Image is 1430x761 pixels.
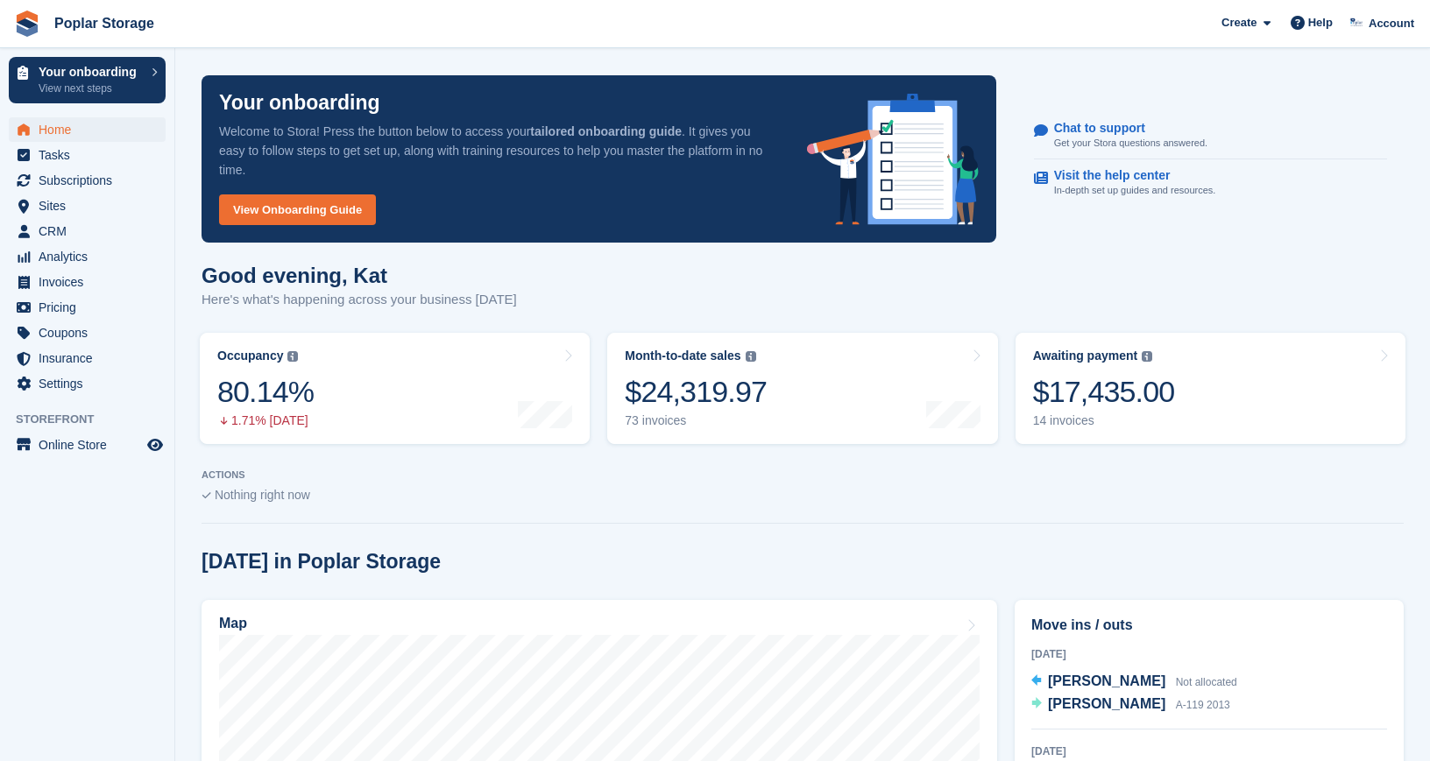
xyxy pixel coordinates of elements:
p: Your onboarding [39,66,143,78]
span: Not allocated [1176,676,1237,688]
img: Kat Palmer [1349,14,1366,32]
span: Account [1369,15,1414,32]
div: [DATE] [1031,646,1387,662]
div: [DATE] [1031,743,1387,759]
a: menu [9,321,166,345]
div: 14 invoices [1033,413,1175,428]
h2: Move ins / outs [1031,615,1387,636]
img: stora-icon-8386f47178a22dfd0bd8f6a31ec36ba5ce8667c1dd55bd0f319d3a0aa187defe.svg [14,11,40,37]
div: $17,435.00 [1033,374,1175,410]
a: menu [9,219,166,243]
img: onboarding-info-6c161a55d2c0e0a8cae90662b2fe09162a5109e8cc188191df67fb4f79e88e88.svg [807,94,979,225]
span: [PERSON_NAME] [1048,673,1165,688]
a: Visit the help center In-depth set up guides and resources. [1034,159,1387,207]
span: Create [1221,14,1257,32]
a: [PERSON_NAME] A-119 2013 [1031,694,1230,716]
span: Sites [39,194,144,218]
p: Chat to support [1054,121,1193,136]
a: menu [9,117,166,142]
span: Pricing [39,295,144,320]
a: menu [9,433,166,457]
a: View Onboarding Guide [219,194,376,225]
span: Storefront [16,411,174,428]
span: Subscriptions [39,168,144,193]
a: Poplar Storage [47,9,161,38]
a: menu [9,295,166,320]
a: Month-to-date sales $24,319.97 73 invoices [607,333,997,444]
div: 1.71% [DATE] [217,413,314,428]
div: Occupancy [217,349,283,363]
a: menu [9,194,166,218]
a: Your onboarding View next steps [9,57,166,103]
div: Awaiting payment [1033,349,1138,363]
img: icon-info-grey-7440780725fd019a000dd9b08b2336e03edf1995a4989e88bcd33f0948082b44.svg [746,351,756,362]
a: menu [9,371,166,396]
span: Nothing right now [215,488,310,502]
p: View next steps [39,81,143,96]
span: Home [39,117,144,142]
span: Coupons [39,321,144,345]
strong: tailored onboarding guide [530,124,682,138]
p: Welcome to Stora! Press the button below to access your . It gives you easy to follow steps to ge... [219,122,779,180]
a: Chat to support Get your Stora questions answered. [1034,112,1387,160]
div: $24,319.97 [625,374,767,410]
img: icon-info-grey-7440780725fd019a000dd9b08b2336e03edf1995a4989e88bcd33f0948082b44.svg [287,351,298,362]
h2: [DATE] in Poplar Storage [202,550,441,574]
img: icon-info-grey-7440780725fd019a000dd9b08b2336e03edf1995a4989e88bcd33f0948082b44.svg [1142,351,1152,362]
a: menu [9,143,166,167]
span: Tasks [39,143,144,167]
h2: Map [219,616,247,631]
a: menu [9,168,166,193]
p: In-depth set up guides and resources. [1054,183,1216,198]
span: Insurance [39,346,144,370]
span: [PERSON_NAME] [1048,696,1165,711]
a: menu [9,244,166,269]
span: Settings [39,371,144,396]
p: Get your Stora questions answered. [1054,136,1207,151]
span: Online Store [39,433,144,457]
span: CRM [39,219,144,243]
span: Analytics [39,244,144,269]
div: Month-to-date sales [625,349,740,363]
p: Visit the help center [1054,168,1202,183]
a: [PERSON_NAME] Not allocated [1031,671,1237,694]
span: Invoices [39,270,144,294]
p: ACTIONS [202,469,1404,481]
img: blank_slate_check_icon-ba018cac091ee9be17c0a81a6c232d5eb81de652e7a59be601be346b1b6ddf79.svg [202,492,211,499]
div: 73 invoices [625,413,767,428]
span: A-119 2013 [1176,699,1230,711]
a: menu [9,346,166,370]
a: Occupancy 80.14% 1.71% [DATE] [200,333,590,444]
p: Your onboarding [219,93,380,113]
span: Help [1308,14,1333,32]
h1: Good evening, Kat [202,264,517,287]
div: 80.14% [217,374,314,410]
p: Here's what's happening across your business [DATE] [202,290,517,310]
a: Preview store [145,434,166,455]
a: Awaiting payment $17,435.00 14 invoices [1016,333,1405,444]
a: menu [9,270,166,294]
